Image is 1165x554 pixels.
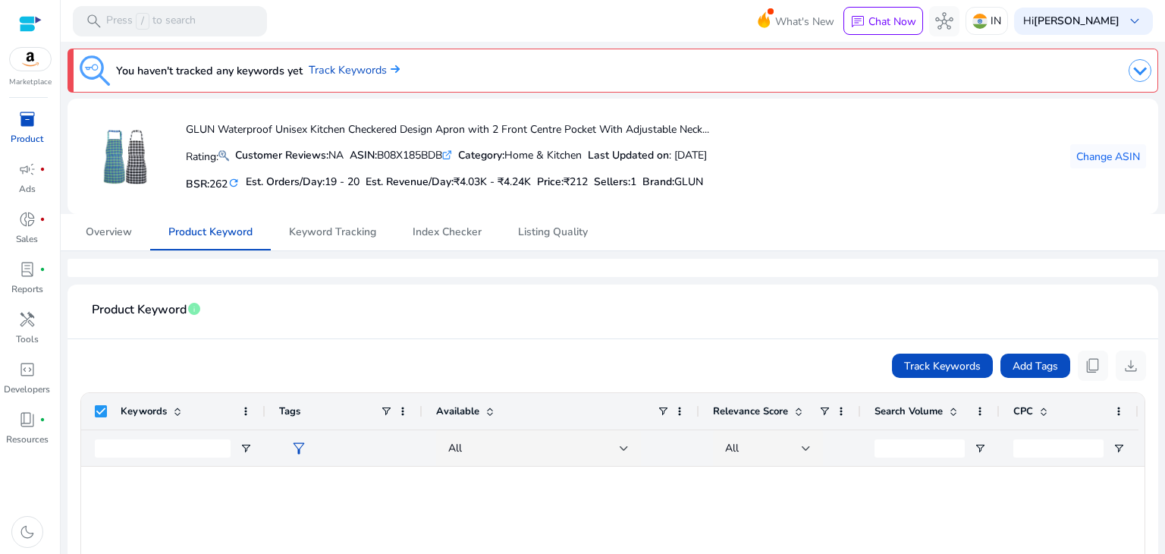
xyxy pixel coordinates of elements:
span: ₹212 [564,175,588,189]
h5: Price: [537,176,588,189]
span: Listing Quality [518,227,588,238]
p: Sales [16,232,38,246]
button: Change ASIN [1070,144,1146,168]
div: Home & Kitchen [458,147,582,163]
input: CPC Filter Input [1013,439,1104,458]
h5: Sellers: [594,176,636,189]
a: Track Keywords [309,62,400,79]
h5: Est. Revenue/Day: [366,176,531,189]
h5: BSR: [186,175,240,191]
span: Index Checker [413,227,482,238]
button: Open Filter Menu [974,442,986,455]
span: 19 - 20 [325,175,360,189]
div: NA [235,147,344,163]
h4: GLUN Waterproof Unisex Kitchen Checkered Design Apron with 2 Front Centre Pocket With Adjustable ... [186,124,709,137]
button: Track Keywords [892,354,993,378]
span: dark_mode [18,523,36,541]
span: content_copy [1084,357,1102,375]
img: keyword-tracking.svg [80,55,110,86]
button: Open Filter Menu [240,442,252,455]
button: hub [929,6,959,36]
span: / [136,13,149,30]
span: fiber_manual_record [39,417,46,423]
mat-icon: refresh [228,176,240,190]
span: 1 [630,175,636,189]
span: fiber_manual_record [39,216,46,222]
span: chat [850,14,865,30]
img: amazon.svg [10,48,51,71]
span: Product Keyword [168,227,253,238]
span: Available [436,404,479,418]
span: inventory_2 [18,110,36,128]
span: book_4 [18,411,36,429]
p: Resources [6,433,49,446]
span: All [725,441,739,455]
span: Track Keywords [904,358,981,374]
span: handyman [18,310,36,329]
span: code_blocks [18,360,36,379]
span: campaign [18,160,36,178]
img: dropdown-arrow.svg [1129,59,1151,82]
span: hub [935,12,953,30]
b: Customer Reviews: [235,148,328,162]
span: info [187,301,202,316]
span: Overview [86,227,132,238]
div: B08X185BDB [350,147,452,163]
p: IN [991,8,1001,34]
h5: Est. Orders/Day: [246,176,360,189]
span: Product Keyword [92,297,187,323]
span: fiber_manual_record [39,166,46,172]
img: 91GXo5RXm5L.jpg [97,128,154,185]
div: : [DATE] [588,147,707,163]
b: [PERSON_NAME] [1034,14,1119,28]
img: in.svg [972,14,988,29]
input: Keywords Filter Input [95,439,231,458]
p: Marketplace [9,77,52,88]
span: CPC [1013,404,1033,418]
p: Hi [1023,16,1119,27]
span: Relevance Score [713,404,788,418]
p: Developers [4,382,50,396]
p: Press to search [106,13,196,30]
span: ₹4.03K - ₹4.24K [454,175,531,189]
span: lab_profile [18,260,36,279]
span: All [448,441,462,455]
h5: : [642,176,703,189]
span: Add Tags [1013,358,1058,374]
span: 262 [209,177,228,191]
span: fiber_manual_record [39,266,46,272]
button: content_copy [1078,351,1108,381]
span: GLUN [674,175,703,189]
b: Last Updated on [588,148,669,162]
span: Keyword Tracking [289,227,376,238]
span: search [85,12,103,30]
button: chatChat Now [843,7,923,36]
span: Tags [279,404,300,418]
p: Reports [11,282,43,296]
span: filter_alt [290,439,308,458]
span: What's New [775,8,834,35]
span: Keywords [121,404,167,418]
input: Search Volume Filter Input [875,439,965,458]
p: Chat Now [868,14,916,29]
span: keyboard_arrow_down [1126,12,1144,30]
p: Product [11,132,43,146]
button: Add Tags [1000,354,1070,378]
img: arrow-right.svg [387,65,400,74]
p: Tools [16,332,39,346]
h3: You haven't tracked any keywords yet [116,61,303,80]
b: ASIN: [350,148,377,162]
p: Rating: [186,146,229,165]
span: Search Volume [875,404,943,418]
span: Brand [642,175,672,189]
span: Change ASIN [1076,149,1140,165]
b: Category: [458,148,504,162]
span: download [1122,357,1140,375]
button: download [1116,351,1146,381]
span: donut_small [18,210,36,228]
p: Ads [19,182,36,196]
button: Open Filter Menu [1113,442,1125,455]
